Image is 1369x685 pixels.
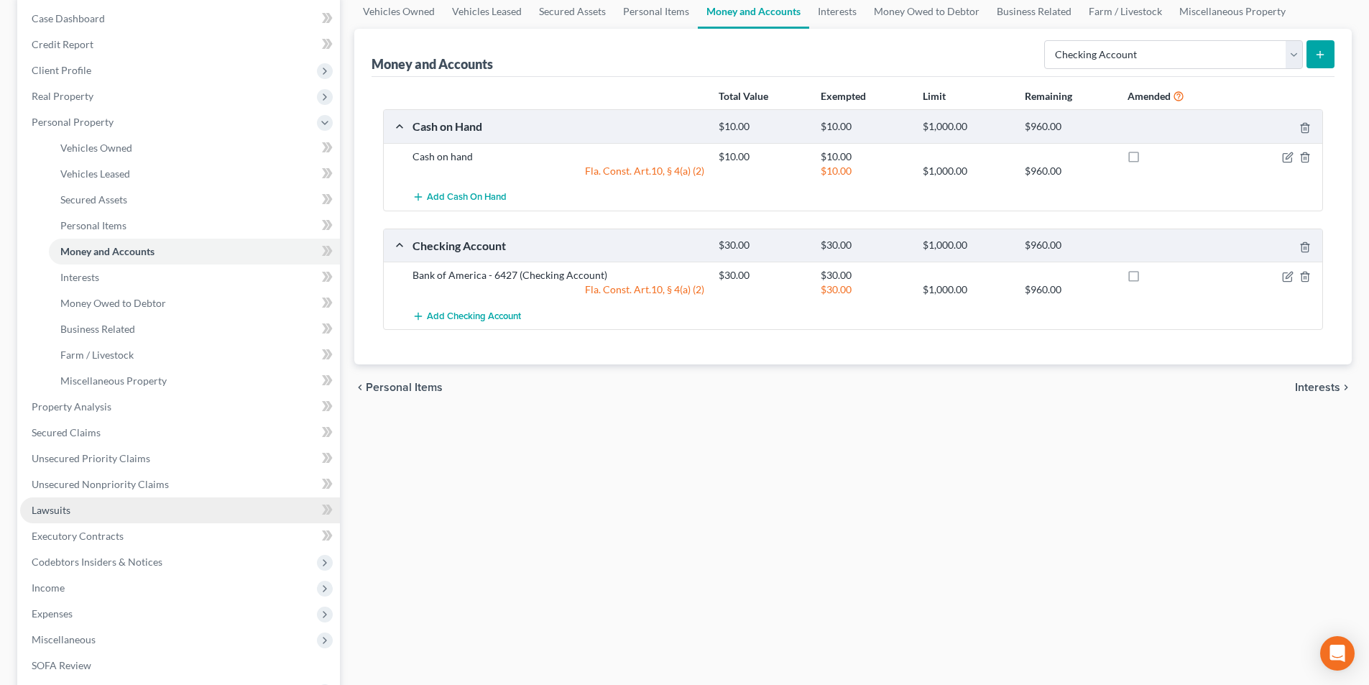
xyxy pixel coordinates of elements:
[20,420,340,446] a: Secured Claims
[20,32,340,58] a: Credit Report
[366,382,443,393] span: Personal Items
[20,6,340,32] a: Case Dashboard
[20,653,340,679] a: SOFA Review
[60,349,134,361] span: Farm / Livestock
[719,90,768,102] strong: Total Value
[1340,382,1352,393] i: chevron_right
[372,55,493,73] div: Money and Accounts
[32,530,124,542] span: Executory Contracts
[1018,282,1120,297] div: $960.00
[923,90,946,102] strong: Limit
[354,382,443,393] button: chevron_left Personal Items
[32,659,91,671] span: SOFA Review
[20,472,340,497] a: Unsecured Nonpriority Claims
[1018,164,1120,178] div: $960.00
[60,374,167,387] span: Miscellaneous Property
[32,90,93,102] span: Real Property
[60,323,135,335] span: Business Related
[32,478,169,490] span: Unsecured Nonpriority Claims
[405,282,711,297] div: Fla. Const. Art.10, § 4(a) (2)
[49,265,340,290] a: Interests
[60,297,166,309] span: Money Owed to Debtor
[49,239,340,265] a: Money and Accounts
[32,633,96,645] span: Miscellaneous
[1025,90,1072,102] strong: Remaining
[49,368,340,394] a: Miscellaneous Property
[916,120,1018,134] div: $1,000.00
[412,303,521,329] button: Add Checking Account
[32,400,111,413] span: Property Analysis
[32,426,101,438] span: Secured Claims
[1320,636,1355,671] div: Open Intercom Messenger
[405,119,711,134] div: Cash on Hand
[60,193,127,206] span: Secured Assets
[427,311,521,322] span: Add Checking Account
[32,504,70,516] span: Lawsuits
[711,120,813,134] div: $10.00
[32,607,73,620] span: Expenses
[32,452,150,464] span: Unsecured Priority Claims
[32,556,162,568] span: Codebtors Insiders & Notices
[1295,382,1352,393] button: Interests chevron_right
[813,164,916,178] div: $10.00
[813,120,916,134] div: $10.00
[49,135,340,161] a: Vehicles Owned
[916,282,1018,297] div: $1,000.00
[49,187,340,213] a: Secured Assets
[49,342,340,368] a: Farm / Livestock
[1295,382,1340,393] span: Interests
[20,394,340,420] a: Property Analysis
[711,239,813,252] div: $30.00
[32,12,105,24] span: Case Dashboard
[405,150,711,164] div: Cash on hand
[813,239,916,252] div: $30.00
[405,164,711,178] div: Fla. Const. Art.10, § 4(a) (2)
[711,150,813,164] div: $10.00
[916,239,1018,252] div: $1,000.00
[405,238,711,253] div: Checking Account
[427,192,507,203] span: Add Cash on Hand
[49,161,340,187] a: Vehicles Leased
[1018,239,1120,252] div: $960.00
[405,268,711,282] div: Bank of America - 6427 (Checking Account)
[32,38,93,50] span: Credit Report
[32,116,114,128] span: Personal Property
[821,90,866,102] strong: Exempted
[60,219,126,231] span: Personal Items
[49,213,340,239] a: Personal Items
[60,271,99,283] span: Interests
[60,142,132,154] span: Vehicles Owned
[60,245,155,257] span: Money and Accounts
[412,184,507,211] button: Add Cash on Hand
[354,382,366,393] i: chevron_left
[813,268,916,282] div: $30.00
[711,268,813,282] div: $30.00
[32,64,91,76] span: Client Profile
[60,167,130,180] span: Vehicles Leased
[813,282,916,297] div: $30.00
[49,316,340,342] a: Business Related
[1018,120,1120,134] div: $960.00
[49,290,340,316] a: Money Owed to Debtor
[813,150,916,164] div: $10.00
[20,446,340,472] a: Unsecured Priority Claims
[32,581,65,594] span: Income
[20,497,340,523] a: Lawsuits
[1128,90,1171,102] strong: Amended
[20,523,340,549] a: Executory Contracts
[916,164,1018,178] div: $1,000.00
